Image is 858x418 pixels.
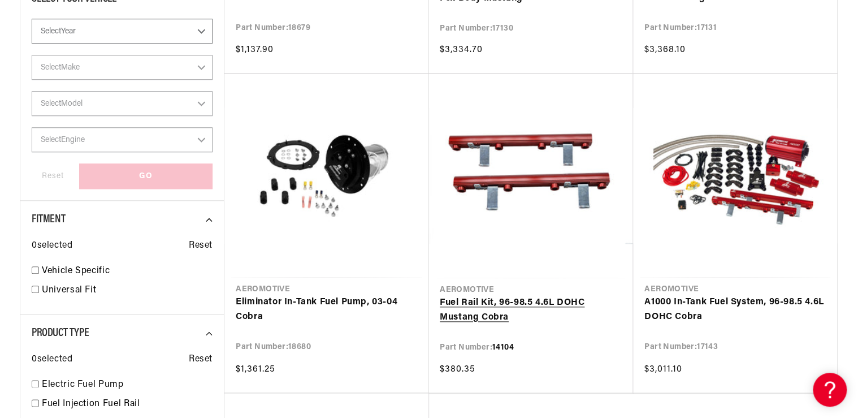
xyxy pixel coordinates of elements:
[42,264,213,279] a: Vehicle Specific
[42,283,213,298] a: Universal Fit
[32,91,213,116] select: Model
[42,378,213,393] a: Electric Fuel Pump
[440,296,622,325] a: Fuel Rail Kit, 96-98.5 4.6L DOHC Mustang Cobra
[32,214,65,225] span: Fitment
[32,327,89,339] span: Product Type
[42,397,213,412] a: Fuel Injection Fuel Rail
[32,19,213,44] select: Year
[236,295,417,324] a: Eliminator In-Tank Fuel Pump, 03-04 Cobra
[189,239,213,253] span: Reset
[32,352,72,367] span: 0 selected
[189,352,213,367] span: Reset
[32,127,213,152] select: Engine
[32,239,72,253] span: 0 selected
[644,295,826,324] a: A1000 In-Tank Fuel System, 96-98.5 4.6L DOHC Cobra
[32,55,213,80] select: Make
